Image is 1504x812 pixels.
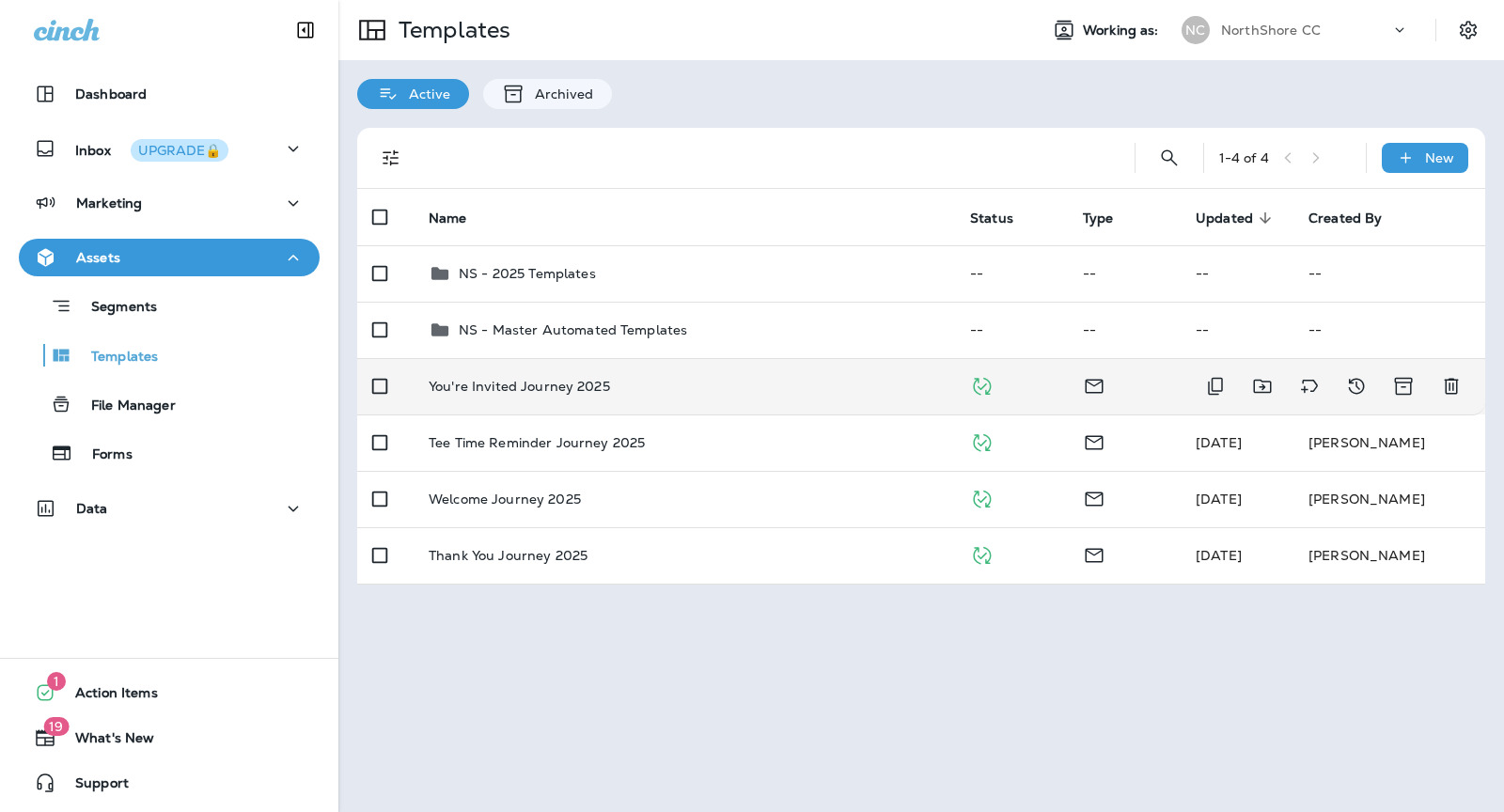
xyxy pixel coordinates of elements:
button: Add tags [1291,367,1328,405]
p: File Manager [72,398,176,415]
button: View Changelog [1338,367,1375,405]
button: Data [19,490,320,527]
button: Dashboard [19,75,320,113]
td: -- [955,245,1068,302]
p: Inbox [75,139,228,159]
button: 19What's New [19,719,320,757]
p: NorthShore CC [1221,23,1321,38]
span: 19 [43,717,69,736]
p: New [1425,150,1454,165]
td: [PERSON_NAME] [1293,471,1485,527]
span: Support [56,775,129,798]
p: NS - Master Automated Templates [459,322,687,337]
button: 1Action Items [19,674,320,711]
button: Archive [1385,367,1423,405]
span: Status [970,211,1013,226]
p: Welcome Journey 2025 [429,492,581,507]
span: Email [1083,489,1105,506]
p: Templates [72,349,158,367]
span: Name [429,210,492,226]
p: Assets [76,250,120,265]
p: You're Invited Journey 2025 [429,379,610,394]
span: Created By [1308,211,1382,226]
span: Published [970,432,994,449]
td: -- [1068,302,1181,358]
span: Brooks Mires [1196,434,1242,451]
button: Templates [19,336,320,375]
td: [PERSON_NAME] [1293,414,1485,471]
span: Brooks Mires [1196,491,1242,507]
div: 1 - 4 of 4 [1219,150,1269,165]
td: -- [1181,302,1293,358]
p: Archived [525,86,593,101]
span: Email [1083,545,1105,562]
button: Filters [372,139,410,177]
span: Working as: [1083,23,1163,39]
td: [PERSON_NAME] [1293,527,1485,584]
button: Settings [1451,13,1485,47]
p: Segments [72,299,157,318]
span: Action Items [56,685,158,708]
td: -- [955,302,1068,358]
button: Segments [19,286,320,326]
span: Brooks Mires [1196,547,1242,564]
button: InboxUPGRADE🔒 [19,130,320,167]
td: -- [1181,245,1293,302]
span: Published [970,545,994,562]
p: Tee Time Reminder Journey 2025 [429,435,645,450]
button: Support [19,764,320,802]
button: UPGRADE🔒 [131,139,228,162]
span: Type [1083,211,1114,226]
p: Data [76,501,108,516]
p: Templates [391,16,510,44]
p: Thank You Journey 2025 [429,548,587,563]
button: Collapse Sidebar [279,11,332,49]
p: Active [399,86,450,101]
td: -- [1293,245,1485,302]
span: Published [970,489,994,506]
button: File Manager [19,384,320,424]
p: Marketing [76,195,142,211]
p: NS - 2025 Templates [459,266,596,281]
div: UPGRADE🔒 [138,144,221,157]
button: Forms [19,433,320,473]
span: Type [1083,210,1138,226]
span: Created By [1308,210,1406,226]
span: Email [1083,432,1105,449]
span: Email [1083,376,1105,393]
button: Duplicate [1197,367,1234,405]
button: Search Templates [1151,139,1188,177]
span: Status [970,210,1038,226]
td: -- [1068,245,1181,302]
span: What's New [56,730,154,753]
span: Name [429,211,467,226]
p: Forms [73,446,133,464]
button: Marketing [19,184,320,222]
div: NC [1182,16,1210,44]
span: Updated [1196,211,1253,226]
span: Published [970,376,994,393]
span: Updated [1196,210,1277,226]
button: Move to folder [1244,367,1281,405]
span: 1 [47,672,66,691]
td: -- [1293,302,1485,358]
button: Assets [19,239,320,276]
p: Dashboard [75,86,147,101]
button: Delete [1433,367,1470,405]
